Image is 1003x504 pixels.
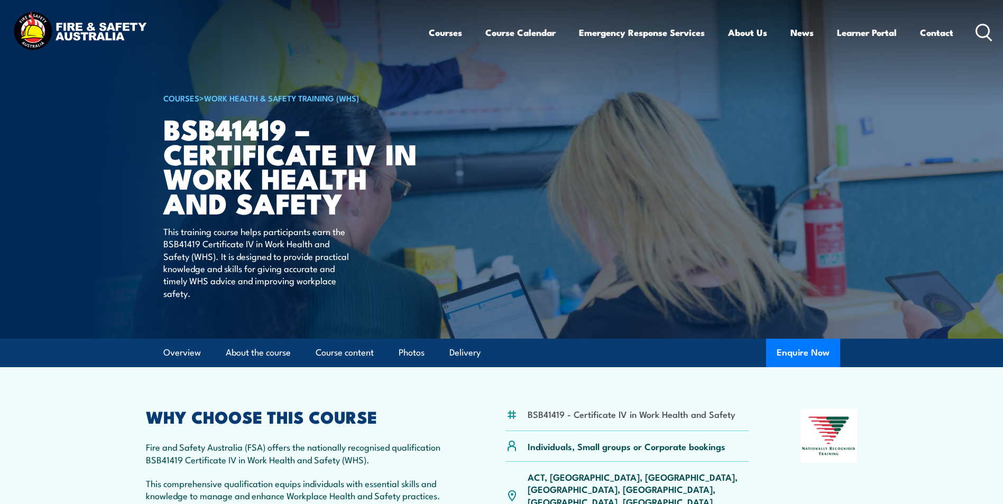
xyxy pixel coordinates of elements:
a: About Us [728,18,767,46]
a: About the course [226,339,291,367]
h6: > [163,91,425,104]
p: This training course helps participants earn the BSB41419 Certificate IV in Work Health and Safet... [163,225,356,299]
h1: BSB41419 – Certificate IV in Work Health and Safety [163,116,425,215]
a: Photos [399,339,425,367]
h2: WHY CHOOSE THIS COURSE [146,409,455,424]
a: Emergency Response Services [579,18,705,46]
a: Work Health & Safety Training (WHS) [204,92,359,104]
a: Course content [316,339,374,367]
a: Learner Portal [837,18,897,46]
p: Fire and Safety Australia (FSA) offers the nationally recognised qualification BSB41419 Certifica... [146,441,455,465]
a: Delivery [449,339,481,367]
p: Individuals, Small groups or Corporate bookings [528,440,725,452]
a: News [790,18,814,46]
a: Course Calendar [485,18,556,46]
img: Nationally Recognised Training logo. [800,409,858,463]
li: BSB41419 - Certificate IV in Work Health and Safety [528,408,735,420]
a: Overview [163,339,201,367]
a: Contact [920,18,953,46]
a: COURSES [163,92,199,104]
a: Courses [429,18,462,46]
button: Enquire Now [766,339,840,367]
